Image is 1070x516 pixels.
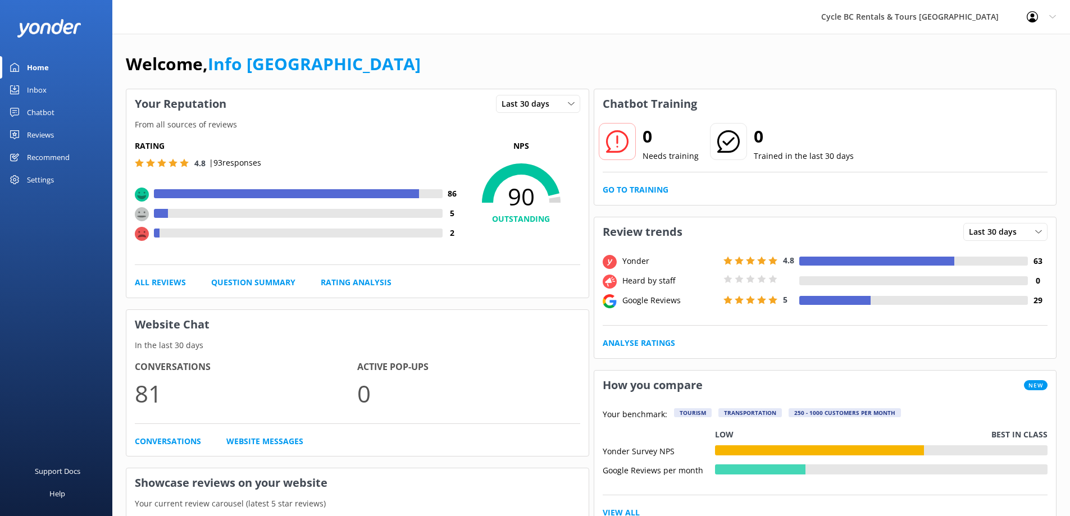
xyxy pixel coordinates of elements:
h3: Website Chat [126,310,589,339]
div: Home [27,56,49,79]
p: Best in class [991,428,1048,441]
h1: Welcome, [126,51,421,77]
div: Help [49,482,65,505]
p: In the last 30 days [126,339,589,351]
p: Your current review carousel (latest 5 star reviews) [126,497,589,510]
h4: 63 [1028,255,1048,267]
p: 81 [135,375,357,412]
a: All Reviews [135,276,186,289]
span: 90 [462,182,580,211]
p: Trained in the last 30 days [754,150,854,162]
p: | 93 responses [209,157,261,169]
p: From all sources of reviews [126,118,589,131]
p: NPS [462,140,580,152]
p: Your benchmark: [603,408,667,422]
div: Recommend [27,146,70,168]
a: Question Summary [211,276,295,289]
a: Analyse Ratings [603,337,675,349]
div: Reviews [27,124,54,146]
span: 4.8 [783,255,794,266]
h3: How you compare [594,371,711,400]
div: Google Reviews per month [603,464,715,474]
span: Last 30 days [502,98,556,110]
div: Heard by staff [620,275,721,287]
div: Google Reviews [620,294,721,307]
span: 4.8 [194,158,206,168]
a: Go to Training [603,184,668,196]
div: Chatbot [27,101,54,124]
div: Yonder Survey NPS [603,445,715,455]
h4: 5 [443,207,462,220]
h3: Showcase reviews on your website [126,468,589,497]
p: 0 [357,375,580,412]
h2: 0 [754,123,854,150]
div: 250 - 1000 customers per month [789,408,901,417]
h3: Chatbot Training [594,89,705,118]
h4: Active Pop-ups [357,360,580,375]
h4: 29 [1028,294,1048,307]
div: Inbox [27,79,47,101]
div: Settings [27,168,54,191]
span: 5 [783,294,787,305]
a: Rating Analysis [321,276,391,289]
p: Low [715,428,734,441]
h3: Review trends [594,217,691,246]
img: yonder-white-logo.png [17,19,81,38]
div: Support Docs [35,460,80,482]
h4: 2 [443,227,462,239]
div: Transportation [718,408,782,417]
a: Info [GEOGRAPHIC_DATA] [208,52,421,75]
p: Needs training [643,150,699,162]
span: New [1024,380,1048,390]
h4: OUTSTANDING [462,213,580,225]
div: Tourism [674,408,712,417]
a: Website Messages [226,435,303,447]
h4: Conversations [135,360,357,375]
h4: 86 [443,188,462,200]
div: Yonder [620,255,721,267]
span: Last 30 days [969,226,1023,238]
a: Conversations [135,435,201,447]
h5: Rating [135,140,462,152]
h2: 0 [643,123,699,150]
h3: Your Reputation [126,89,235,118]
h4: 0 [1028,275,1048,287]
